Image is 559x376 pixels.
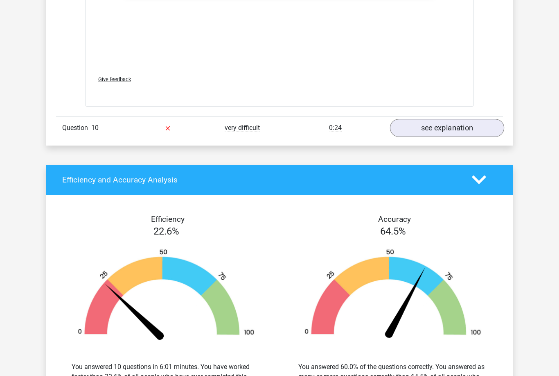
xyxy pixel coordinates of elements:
[62,123,91,133] span: Question
[62,214,273,224] h4: Efficiency
[225,124,260,132] span: very difficult
[289,214,500,224] h4: Accuracy
[62,175,460,185] h4: Efficiency and Accuracy Analysis
[65,248,267,342] img: 23.d2ac941f7b31.png
[329,124,342,132] span: 0:24
[91,124,99,132] span: 10
[98,76,131,82] span: Give feedback
[292,248,494,342] img: 65.972e104a2579.png
[153,226,179,237] span: 22.6%
[390,119,504,137] a: see explanation
[380,226,406,237] span: 64.5%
